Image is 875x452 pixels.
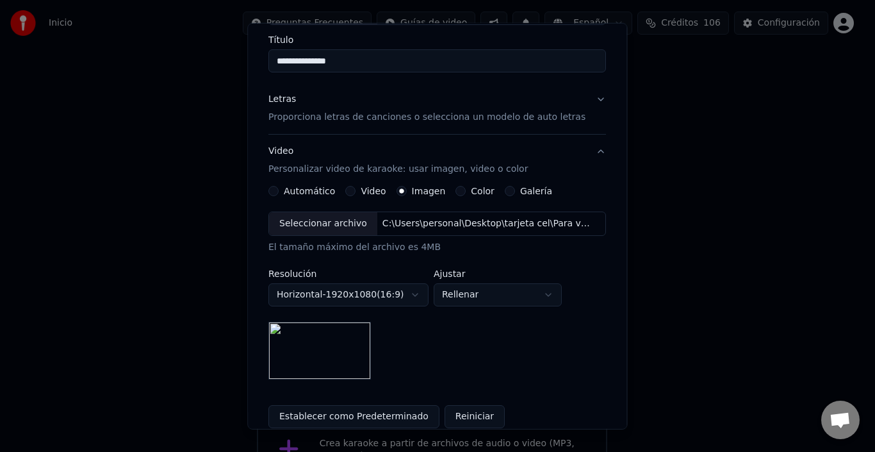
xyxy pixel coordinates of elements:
[412,187,446,196] label: Imagen
[268,405,439,428] button: Establecer como Predeterminado
[268,241,606,254] div: El tamaño máximo del archivo es 4MB
[268,163,528,176] p: Personalizar video de karaoke: usar imagen, video o color
[434,269,562,278] label: Ajustar
[268,111,585,124] p: Proporciona letras de canciones o selecciona un modelo de auto letras
[377,217,595,230] div: C:\Users\personal\Desktop\tarjeta cel\Para videos\IMG-20210104-WA0016.jpg
[268,186,606,439] div: VideoPersonalizar video de karaoke: usar imagen, video o color
[361,187,386,196] label: Video
[520,187,552,196] label: Galería
[268,135,606,186] button: VideoPersonalizar video de karaoke: usar imagen, video o color
[268,269,429,278] label: Resolución
[268,35,606,44] label: Título
[284,187,335,196] label: Automático
[268,83,606,134] button: LetrasProporciona letras de canciones o selecciona un modelo de auto letras
[268,93,296,106] div: Letras
[445,405,505,428] button: Reiniciar
[269,212,377,235] div: Seleccionar archivo
[471,187,495,196] label: Color
[268,145,528,176] div: Video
